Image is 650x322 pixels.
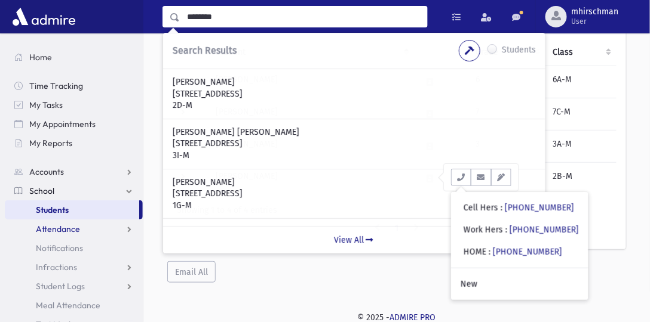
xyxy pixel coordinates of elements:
[546,162,617,194] td: 2B-M
[5,114,143,134] a: My Appointments
[502,44,536,58] label: Students
[464,246,562,258] div: HOME
[5,277,143,296] a: Student Logs
[5,181,143,200] a: School
[546,130,617,162] td: 3A-M
[29,138,72,148] span: My Reports
[510,225,579,235] a: [PHONE_NUMBER]
[10,5,78,29] img: AdmirePro
[36,262,77,273] span: Infractions
[5,95,143,114] a: My Tasks
[505,225,507,235] span: :
[546,39,617,66] th: Class: activate to sort column ascending
[173,150,536,162] p: 3I-M
[173,100,536,112] p: 2D-M
[29,185,54,196] span: School
[173,76,536,88] p: [PERSON_NAME]
[173,76,536,112] a: [PERSON_NAME] [STREET_ADDRESS] 2D-M
[572,7,619,17] span: mhirschman
[501,203,502,213] span: :
[505,203,574,213] a: [PHONE_NUMBER]
[173,126,536,138] p: [PERSON_NAME] [PERSON_NAME]
[5,134,143,153] a: My Reports
[173,177,536,212] a: [PERSON_NAME] [STREET_ADDRESS] 1G-M
[36,205,69,215] span: Students
[173,188,536,200] p: [STREET_ADDRESS]
[36,224,80,234] span: Attendance
[36,300,100,311] span: Meal Attendance
[5,258,143,277] a: Infractions
[572,17,619,26] span: User
[493,247,562,257] a: [PHONE_NUMBER]
[491,169,511,186] button: Email Templates
[5,48,143,67] a: Home
[29,119,96,129] span: My Appointments
[546,66,617,98] td: 6A-M
[173,177,536,188] p: [PERSON_NAME]
[173,88,536,100] p: [STREET_ADDRESS]
[173,138,536,150] p: [STREET_ADDRESS]
[163,226,545,253] a: View All
[464,202,574,214] div: Cell Hers
[5,219,143,239] a: Attendance
[29,52,52,63] span: Home
[464,224,579,236] div: Work Hers
[5,239,143,258] a: Notifications
[5,162,143,181] a: Accounts
[167,261,216,283] button: Email All
[546,98,617,130] td: 7C-M
[29,100,63,110] span: My Tasks
[5,200,139,219] a: Students
[451,273,588,295] a: New
[29,166,64,177] span: Accounts
[173,200,536,212] p: 1G-M
[180,6,427,27] input: Search
[36,243,83,253] span: Notifications
[173,45,237,56] span: Search Results
[36,281,85,292] span: Student Logs
[5,76,143,95] a: Time Tracking
[173,126,536,162] a: [PERSON_NAME] [PERSON_NAME] [STREET_ADDRESS] 3I-M
[489,247,490,257] span: :
[5,296,143,315] a: Meal Attendance
[29,80,83,91] span: Time Tracking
